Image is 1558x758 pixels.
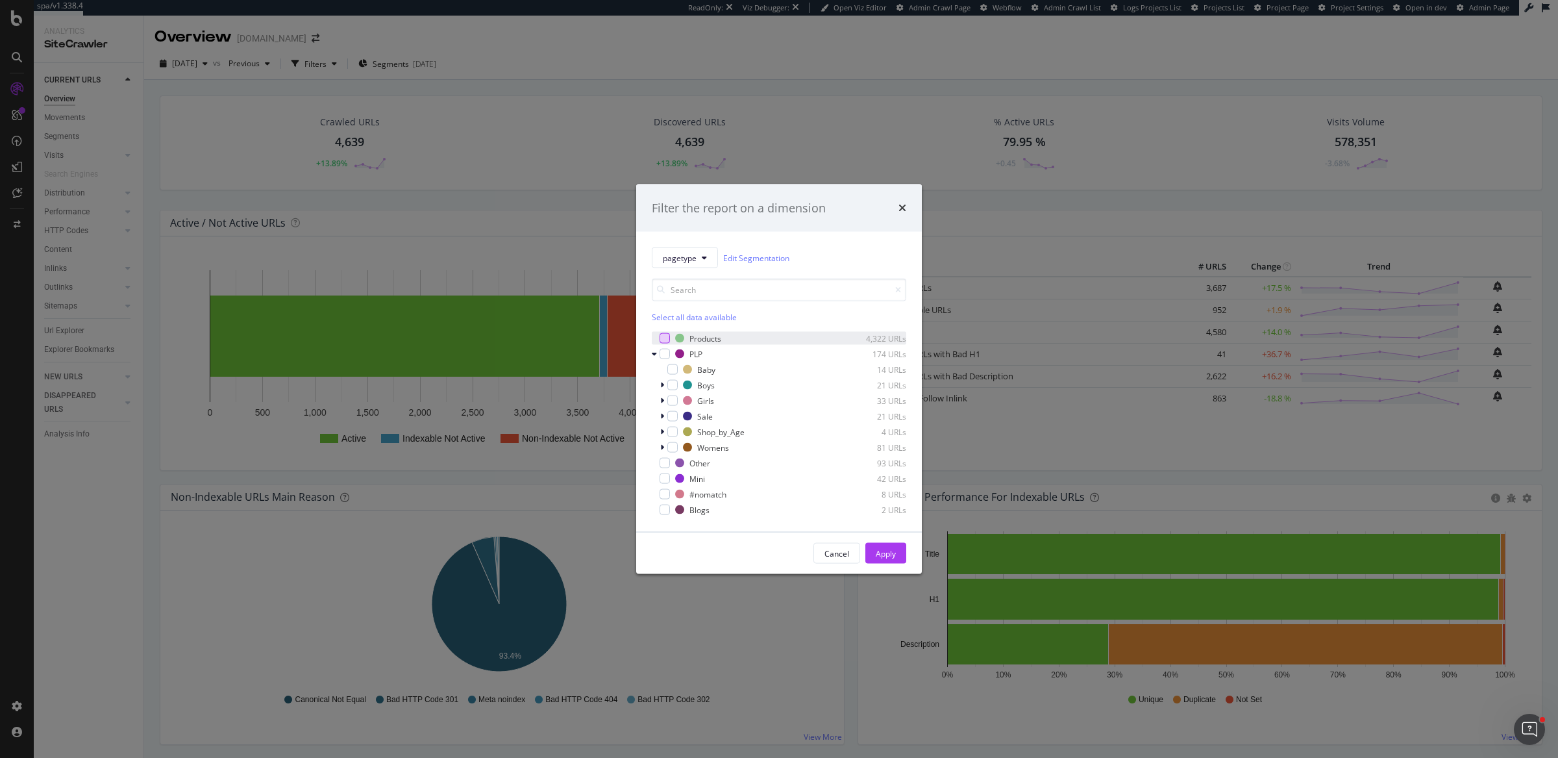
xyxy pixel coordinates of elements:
[697,364,715,375] div: Baby
[697,411,713,422] div: Sale
[689,488,726,499] div: #nomatch
[843,488,906,499] div: 8 URLs
[652,279,906,301] input: Search
[813,543,860,564] button: Cancel
[865,543,906,564] button: Apply
[843,348,906,359] div: 174 URLs
[689,504,710,515] div: Blogs
[843,504,906,515] div: 2 URLs
[843,457,906,468] div: 93 URLs
[843,395,906,406] div: 33 URLs
[843,379,906,390] div: 21 URLs
[652,247,718,268] button: pagetype
[843,442,906,453] div: 81 URLs
[697,379,715,390] div: Boys
[697,426,745,437] div: Shop_by_Age
[843,473,906,484] div: 42 URLs
[1514,714,1545,745] iframe: Intercom live chat
[689,348,702,359] div: PLP
[689,473,705,484] div: Mini
[824,548,849,559] div: Cancel
[843,426,906,437] div: 4 URLs
[843,364,906,375] div: 14 URLs
[843,333,906,344] div: 4,322 URLs
[652,199,826,216] div: Filter the report on a dimension
[697,442,729,453] div: Womens
[843,411,906,422] div: 21 URLs
[652,312,906,323] div: Select all data available
[636,184,922,574] div: modal
[689,333,721,344] div: Products
[697,395,714,406] div: Girls
[898,199,906,216] div: times
[689,457,710,468] div: Other
[663,252,697,263] span: pagetype
[723,251,789,264] a: Edit Segmentation
[876,548,896,559] div: Apply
